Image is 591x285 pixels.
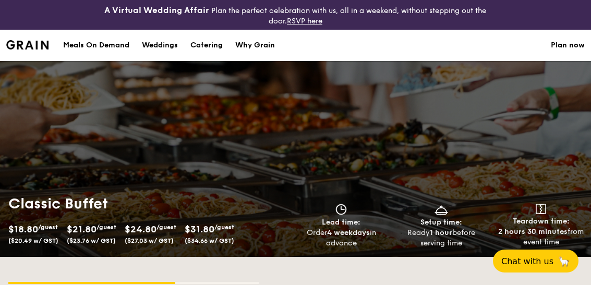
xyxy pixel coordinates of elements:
[420,218,462,227] span: Setup time:
[501,256,553,266] span: Chat with us
[235,30,275,61] div: Why Grain
[433,204,449,215] img: icon-dish.430c3a2e.svg
[296,228,387,249] div: Order in advance
[97,224,116,231] span: /guest
[333,204,349,215] img: icon-clock.2db775ea.svg
[496,227,587,247] div: from event time
[430,228,452,237] strong: 1 hour
[67,224,97,235] span: $21.80
[67,237,116,244] span: ($23.76 w/ GST)
[6,40,49,49] a: Logotype
[125,237,174,244] span: ($27.03 w/ GST)
[513,217,570,226] span: Teardown time:
[142,30,178,61] div: Weddings
[229,30,281,61] a: Why Grain
[558,255,570,267] span: 🦙
[6,40,49,49] img: Grain
[8,224,38,235] span: $18.80
[327,228,370,237] strong: 4 weekdays
[322,218,360,227] span: Lead time:
[63,30,129,61] div: Meals On Demand
[136,30,184,61] a: Weddings
[99,4,492,26] div: Plan the perfect celebration with us, all in a weekend, without stepping out the door.
[8,237,58,244] span: ($20.49 w/ GST)
[214,224,234,231] span: /guest
[287,17,322,26] a: RSVP here
[493,250,578,272] button: Chat with us🦙
[38,224,58,231] span: /guest
[184,30,229,61] a: Catering
[395,228,487,249] div: Ready before serving time
[8,194,292,213] h1: Classic Buffet
[125,224,156,235] span: $24.80
[498,227,568,236] strong: 2 hours 30 minutes
[57,30,136,61] a: Meals On Demand
[536,204,546,214] img: icon-teardown.65201eee.svg
[185,224,214,235] span: $31.80
[104,4,209,17] h4: A Virtual Wedding Affair
[185,237,234,244] span: ($34.66 w/ GST)
[551,30,585,61] a: Plan now
[190,30,223,61] div: Catering
[156,224,176,231] span: /guest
